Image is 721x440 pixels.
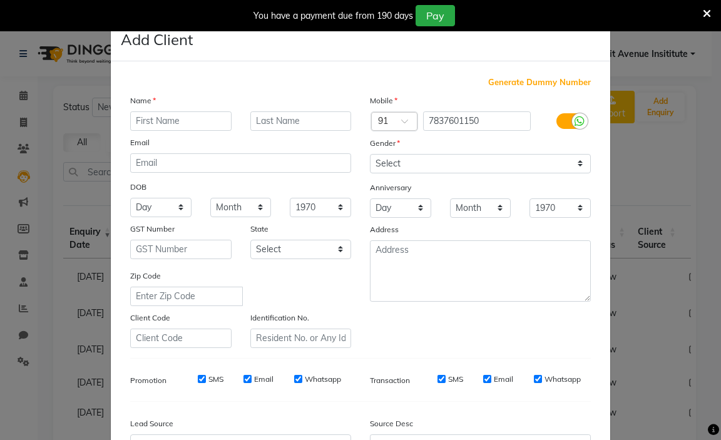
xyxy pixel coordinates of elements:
[254,374,274,385] label: Email
[130,182,146,193] label: DOB
[250,111,352,131] input: Last Name
[370,418,413,429] label: Source Desc
[130,329,232,348] input: Client Code
[130,287,243,306] input: Enter Zip Code
[130,111,232,131] input: First Name
[250,329,352,348] input: Resident No. or Any Id
[370,375,410,386] label: Transaction
[130,418,173,429] label: Lead Source
[130,240,232,259] input: GST Number
[130,375,166,386] label: Promotion
[253,9,413,23] div: You have a payment due from 190 days
[130,312,170,324] label: Client Code
[121,28,193,51] h4: Add Client
[130,95,156,106] label: Name
[250,312,309,324] label: Identification No.
[208,374,223,385] label: SMS
[488,76,591,89] span: Generate Dummy Number
[370,138,400,149] label: Gender
[423,111,531,131] input: Mobile
[130,223,175,235] label: GST Number
[545,374,581,385] label: Whatsapp
[130,270,161,282] label: Zip Code
[494,374,513,385] label: Email
[416,5,455,26] button: Pay
[250,223,268,235] label: State
[370,224,399,235] label: Address
[448,374,463,385] label: SMS
[370,182,411,193] label: Anniversary
[370,95,397,106] label: Mobile
[305,374,341,385] label: Whatsapp
[130,137,150,148] label: Email
[130,153,351,173] input: Email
